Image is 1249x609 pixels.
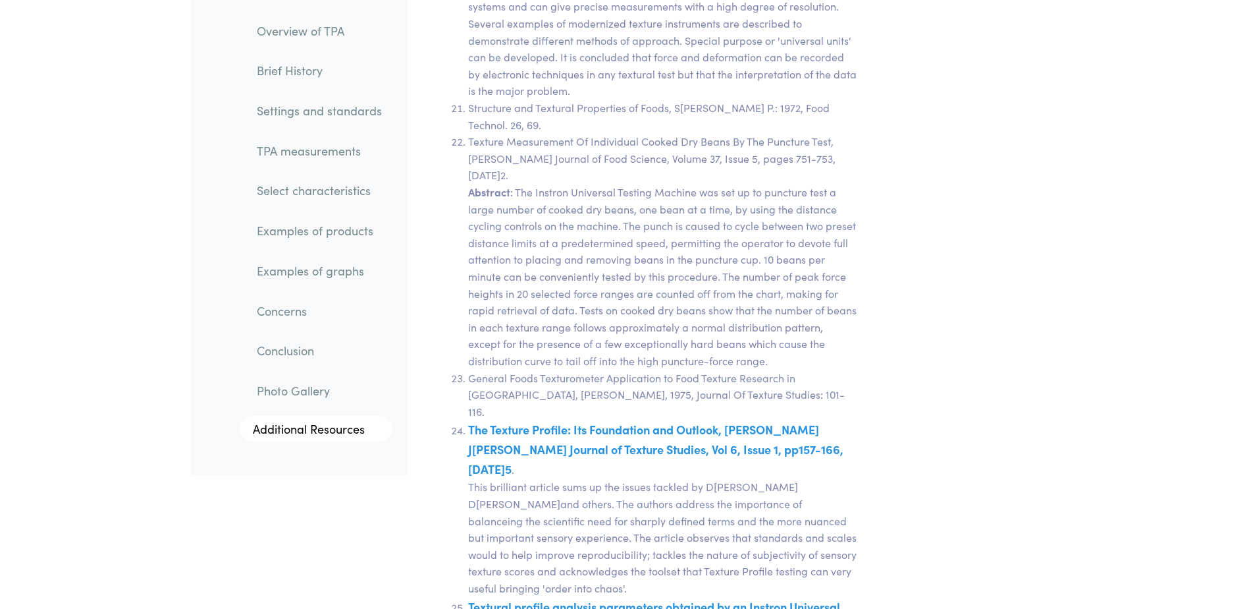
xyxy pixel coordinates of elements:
[468,185,510,199] span: Abstract
[246,376,392,406] a: Photo Gallery
[468,420,857,596] li: . This brilliant article sums up the issues tackled by D[PERSON_NAME] D[PERSON_NAME]and others. T...
[246,296,392,326] a: Concerns
[246,256,392,286] a: Examples of graphs
[240,416,392,442] a: Additional Resources
[246,56,392,86] a: Brief History
[246,16,392,46] a: Overview of TPA
[468,100,857,133] li: Structure and Textural Properties of Foods, S[PERSON_NAME] P.: 1972, Food Technol. 26, 69.
[246,336,392,366] a: Conclusion
[468,421,843,477] a: The Texture Profile: Its Foundation and Outlook, [PERSON_NAME] J[PERSON_NAME] Journal of Texture ...
[246,176,392,206] a: Select characteristics
[246,216,392,246] a: Examples of products
[468,133,857,369] li: Texture Measurement Of Individual Cooked Dry Beans By The Puncture Test, [PERSON_NAME] Journal of...
[246,136,392,166] a: TPA measurements
[468,370,857,420] li: General Foods Texturometer Application to Food Texture Research in [GEOGRAPHIC_DATA], [PERSON_NAM...
[246,96,392,126] a: Settings and standards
